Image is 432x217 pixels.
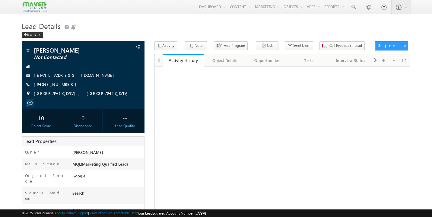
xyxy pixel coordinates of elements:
[25,190,66,201] label: Source Medium
[34,73,118,78] a: [EMAIL_ADDRESS][DOMAIN_NAME]
[34,82,79,88] span: [PHONE_NUMBER]
[71,161,144,170] div: MQL(Marketing Quaified Lead)
[204,54,246,67] a: Object Details
[285,41,313,50] button: Send Email
[185,41,207,50] button: Note
[71,190,144,199] div: Search
[113,211,136,215] a: Acceptable Use
[24,138,56,144] span: Lead Properties
[22,210,206,216] span: © 2025 LeadSquared | | | | |
[34,54,110,60] span: Not Contacted
[23,123,59,129] div: Object Score
[251,57,283,64] div: Opportunities
[25,149,39,155] label: Owner
[65,112,101,123] div: 0
[72,150,103,155] span: [PERSON_NAME]
[65,123,101,129] div: Disengaged
[224,43,245,48] span: Add Program
[22,31,46,37] a: Back
[22,2,47,12] img: Custom Logo
[71,173,144,181] div: Google
[209,57,241,64] div: Object Details
[378,43,403,48] div: Object Actions
[256,41,278,50] button: Task
[34,47,110,53] span: [PERSON_NAME]
[163,54,205,67] a: Activity History
[288,54,330,67] a: Tasks
[55,211,63,215] a: About
[293,57,325,64] div: Tasks
[25,161,61,167] label: Main Stage
[71,207,144,216] div: Paid
[107,123,143,129] div: Lead Quality
[25,207,50,213] label: Channel
[197,211,206,215] span: 77978
[89,211,113,215] a: Terms of Service
[335,57,367,64] div: Interview Status
[23,112,59,123] div: 10
[330,54,372,67] a: Interview Status
[214,41,248,50] button: Add Program
[329,43,362,48] span: Call Feedback - Lead
[375,41,408,50] button: Object Actions
[22,21,61,31] span: Lead Details
[34,91,131,97] span: [GEOGRAPHIC_DATA], [GEOGRAPHIC_DATA]
[137,211,206,215] span: Your Leadsquared Account Number is
[319,41,365,50] button: Call Feedback - Lead
[107,112,143,123] div: --
[22,32,43,38] div: Back
[25,173,66,184] label: Object Source
[167,57,200,63] div: Activity History
[154,41,177,50] button: Activity
[246,54,288,67] a: Opportunities
[293,43,310,48] span: Send Email
[64,211,88,215] a: Contact Support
